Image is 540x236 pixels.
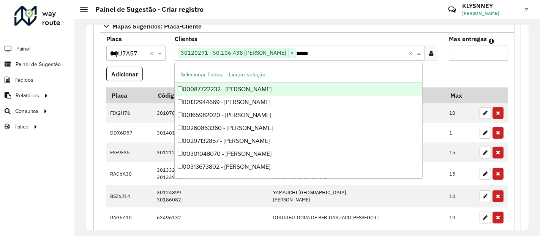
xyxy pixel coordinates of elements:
[409,49,415,58] span: Clear all
[175,122,422,135] div: 00260863360 - [PERSON_NAME]
[153,87,269,103] th: Código Cliente
[175,96,422,109] div: 00132944669 - [PERSON_NAME]
[16,60,61,68] span: Painel de Sugestão
[444,2,460,18] a: Contato Rápido
[175,135,422,147] div: 00297132857 - [PERSON_NAME]
[153,103,269,123] td: 30107073
[288,49,296,58] span: ×
[445,123,476,143] td: 1
[106,103,153,123] td: FIX2H76
[15,107,38,115] span: Consultas
[16,45,30,53] span: Painel
[462,2,519,10] h3: KLYSNNEY
[88,5,204,14] h2: Painel de Sugestão - Criar registro
[106,162,153,185] td: RAG6A30
[106,143,153,162] td: ESF9F35
[445,87,476,103] th: Max
[175,83,422,96] div: 00087722232 - [PERSON_NAME]
[153,162,269,185] td: 30133204 30133940
[106,87,153,103] th: Placa
[14,76,33,84] span: Pedidos
[14,123,28,131] span: Tático
[16,92,39,100] span: Relatórios
[100,20,515,33] a: Mapas Sugeridos: Placa-Cliente
[106,67,143,81] button: Adicionar
[269,207,445,227] td: DISTRIBUIDORA DE BEBIDAS JACU-PESSEGO LT
[177,69,226,81] button: Selecionar Todos
[445,207,476,227] td: 10
[175,109,422,122] div: 00165982020 - [PERSON_NAME]
[174,63,423,179] ng-dropdown-panel: Options list
[449,34,487,43] label: Max entregas
[175,147,422,160] div: 00301048070 - [PERSON_NAME]
[269,185,445,207] td: YAMAUCHI [GEOGRAPHIC_DATA] [PERSON_NAME]
[445,103,476,123] td: 10
[179,48,288,57] span: 30120291 - 50.106.438 [PERSON_NAME]
[106,34,122,43] label: Placa
[175,160,422,173] div: 00313673802 - [PERSON_NAME]
[175,34,197,43] label: Clientes
[153,207,269,227] td: 63496132
[106,207,153,227] td: RAG6A10
[153,123,269,143] td: 30140106
[445,185,476,207] td: 10
[175,173,422,186] div: 00389038733 - [PERSON_NAME]
[106,185,153,207] td: BSZ6J14
[153,143,269,162] td: 30121214
[112,23,202,29] span: Mapas Sugeridos: Placa-Cliente
[226,69,269,81] button: Limpar seleção
[445,162,476,185] td: 15
[106,123,153,143] td: DDX6D57
[462,10,519,17] span: [PERSON_NAME]
[153,185,269,207] td: 30124899 30186082
[150,49,156,58] span: Clear all
[489,38,494,44] em: Máximo de clientes que serão colocados na mesma rota com os clientes informados
[445,143,476,162] td: 15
